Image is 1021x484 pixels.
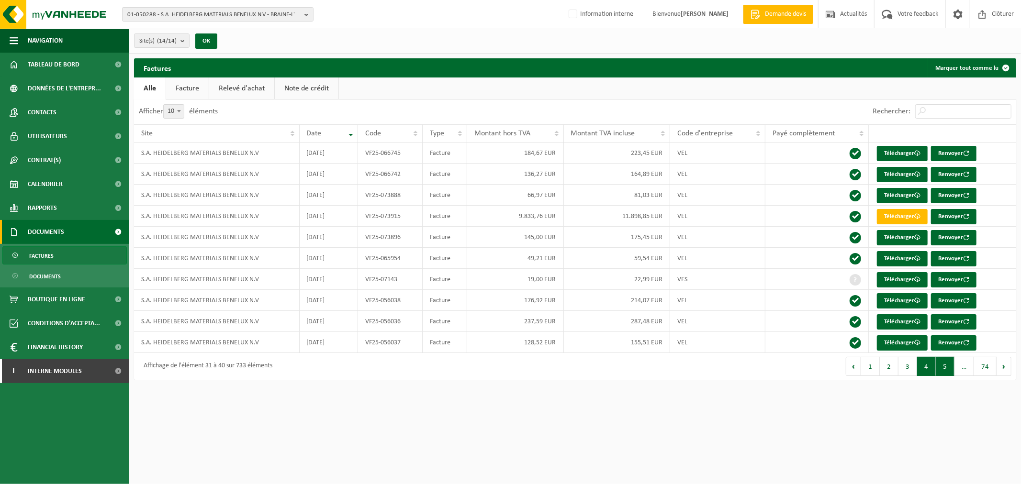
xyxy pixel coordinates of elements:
[358,206,423,227] td: VF25-073915
[195,33,217,49] button: OK
[134,227,300,248] td: S.A. HEIDELBERG MATERIALS BENELUX N.V
[28,29,63,53] span: Navigation
[358,185,423,206] td: VF25-073888
[670,206,765,227] td: VEL
[300,269,358,290] td: [DATE]
[300,143,358,164] td: [DATE]
[670,248,765,269] td: VEL
[931,272,976,287] button: Renvoyer
[134,311,300,332] td: S.A. HEIDELBERG MATERIALS BENELUX N.V
[423,206,467,227] td: Facture
[134,77,166,99] a: Alle
[564,227,671,248] td: 175,45 EUR
[2,246,127,264] a: Factures
[122,7,314,22] button: 01-050288 - S.A. HEIDELBERG MATERIALS BENELUX N.V - BRAINE-L'ALLEUD
[423,164,467,185] td: Facture
[28,148,61,172] span: Contrat(s)
[139,34,177,48] span: Site(s)
[28,359,82,383] span: Interne modules
[28,124,67,148] span: Utilisateurs
[423,290,467,311] td: Facture
[564,143,671,164] td: 223,45 EUR
[164,105,184,118] span: 10
[157,38,177,44] count: (14/14)
[134,206,300,227] td: S.A. HEIDELBERG MATERIALS BENELUX N.V
[430,130,444,137] span: Type
[877,209,928,224] a: Télécharger
[10,359,18,383] span: I
[877,272,928,287] a: Télécharger
[134,33,190,48] button: Site(s)(14/14)
[423,248,467,269] td: Facture
[307,130,322,137] span: Date
[467,164,564,185] td: 136,27 EUR
[134,248,300,269] td: S.A. HEIDELBERG MATERIALS BENELUX N.V
[163,104,184,119] span: 10
[928,58,1015,77] button: Marquer tout comme lu
[670,143,765,164] td: VEL
[423,269,467,290] td: Facture
[300,332,358,353] td: [DATE]
[28,100,56,124] span: Contacts
[29,247,54,265] span: Factures
[358,143,423,164] td: VF25-066745
[134,143,300,164] td: S.A. HEIDELBERG MATERIALS BENELUX N.V
[846,357,861,376] button: Previous
[28,196,57,220] span: Rapports
[365,130,381,137] span: Code
[300,164,358,185] td: [DATE]
[877,167,928,182] a: Télécharger
[134,164,300,185] td: S.A. HEIDELBERG MATERIALS BENELUX N.V
[898,357,917,376] button: 3
[931,335,976,351] button: Renvoyer
[773,130,835,137] span: Payé complètement
[275,77,338,99] a: Note de crédit
[974,357,997,376] button: 74
[670,311,765,332] td: VEL
[677,130,733,137] span: Code d'entreprise
[29,267,61,286] span: Documents
[423,311,467,332] td: Facture
[877,251,928,266] a: Télécharger
[467,290,564,311] td: 176,92 EUR
[300,290,358,311] td: [DATE]
[670,290,765,311] td: VEL
[467,143,564,164] td: 184,67 EUR
[877,146,928,161] a: Télécharger
[467,227,564,248] td: 145,00 EUR
[564,206,671,227] td: 11.898,85 EUR
[931,251,976,266] button: Renvoyer
[358,248,423,269] td: VF25-065954
[28,311,100,335] span: Conditions d'accepta...
[571,130,635,137] span: Montant TVA incluse
[931,209,976,224] button: Renvoyer
[743,5,813,24] a: Demande devis
[300,311,358,332] td: [DATE]
[877,293,928,308] a: Télécharger
[954,357,974,376] span: …
[997,357,1011,376] button: Next
[467,311,564,332] td: 237,59 EUR
[134,269,300,290] td: S.A. HEIDELBERG MATERIALS BENELUX N.V
[567,7,633,22] label: Information interne
[28,53,79,77] span: Tableau de bord
[917,357,936,376] button: 4
[564,248,671,269] td: 59,54 EUR
[877,230,928,245] a: Télécharger
[681,11,729,18] strong: [PERSON_NAME]
[564,164,671,185] td: 164,89 EUR
[28,172,63,196] span: Calendrier
[127,8,301,22] span: 01-050288 - S.A. HEIDELBERG MATERIALS BENELUX N.V - BRAINE-L'ALLEUD
[931,314,976,330] button: Renvoyer
[28,220,64,244] span: Documents
[423,227,467,248] td: Facture
[139,358,272,375] div: Affichage de l'élément 31 à 40 sur 733 éléments
[670,227,765,248] td: VEL
[28,287,85,311] span: Boutique en ligne
[880,357,898,376] button: 2
[467,332,564,353] td: 128,52 EUR
[931,167,976,182] button: Renvoyer
[423,143,467,164] td: Facture
[564,290,671,311] td: 214,07 EUR
[300,227,358,248] td: [DATE]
